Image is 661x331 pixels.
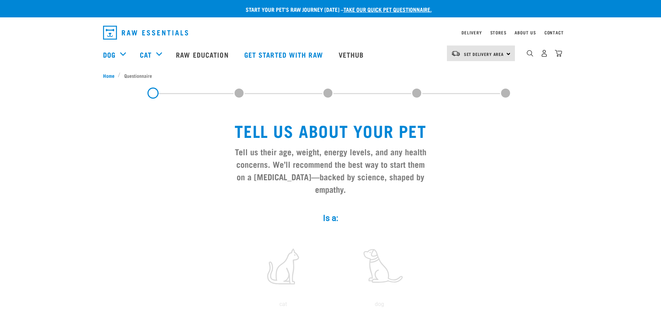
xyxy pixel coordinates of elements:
a: Stores [490,31,507,34]
a: Cat [140,49,152,60]
h1: Tell us about your pet [232,121,429,140]
img: home-icon-1@2x.png [527,50,533,57]
a: Delivery [461,31,482,34]
nav: breadcrumbs [103,72,558,79]
a: Dog [103,49,116,60]
p: cat [236,300,330,308]
img: Raw Essentials Logo [103,26,188,40]
a: Get started with Raw [237,41,332,68]
h3: Tell us their age, weight, energy levels, and any health concerns. We’ll recommend the best way t... [232,145,429,195]
a: Contact [544,31,564,34]
img: user.png [541,50,548,57]
span: Home [103,72,115,79]
span: Set Delivery Area [464,53,504,55]
nav: dropdown navigation [98,23,564,42]
a: Vethub [332,41,373,68]
a: take our quick pet questionnaire. [344,8,432,11]
p: dog [333,300,426,308]
img: van-moving.png [451,50,460,57]
a: About Us [515,31,536,34]
a: Home [103,72,118,79]
label: Is a: [227,212,435,224]
a: Raw Education [169,41,237,68]
img: home-icon@2x.png [555,50,562,57]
